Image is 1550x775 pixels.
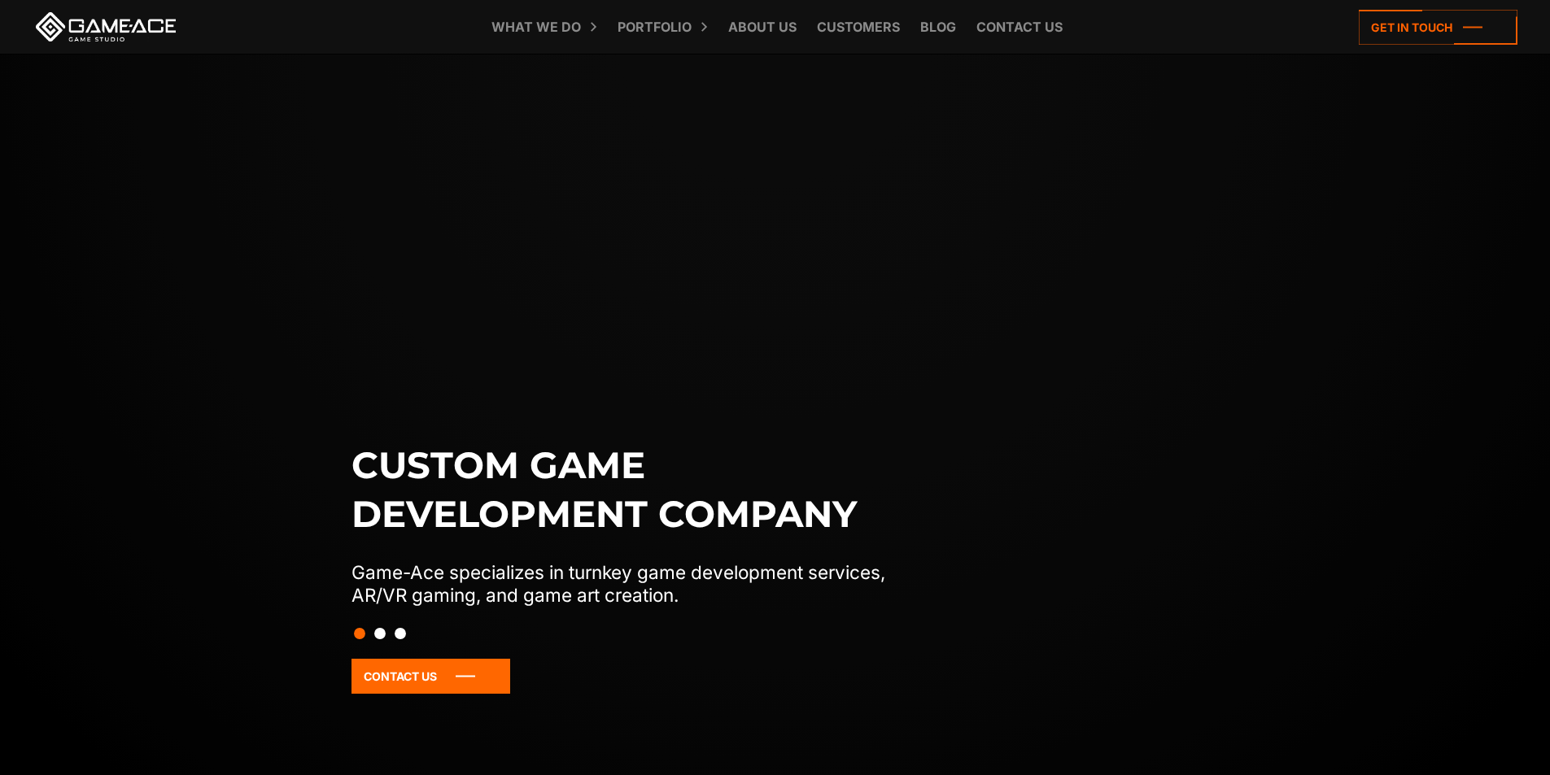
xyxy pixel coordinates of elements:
button: Slide 2 [374,620,386,647]
button: Slide 1 [354,620,365,647]
button: Slide 3 [395,620,406,647]
p: Game-Ace specializes in turnkey game development services, AR/VR gaming, and game art creation. [351,561,919,607]
h1: Custom game development company [351,441,919,538]
a: Contact Us [351,659,510,694]
a: Get in touch [1359,10,1517,45]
